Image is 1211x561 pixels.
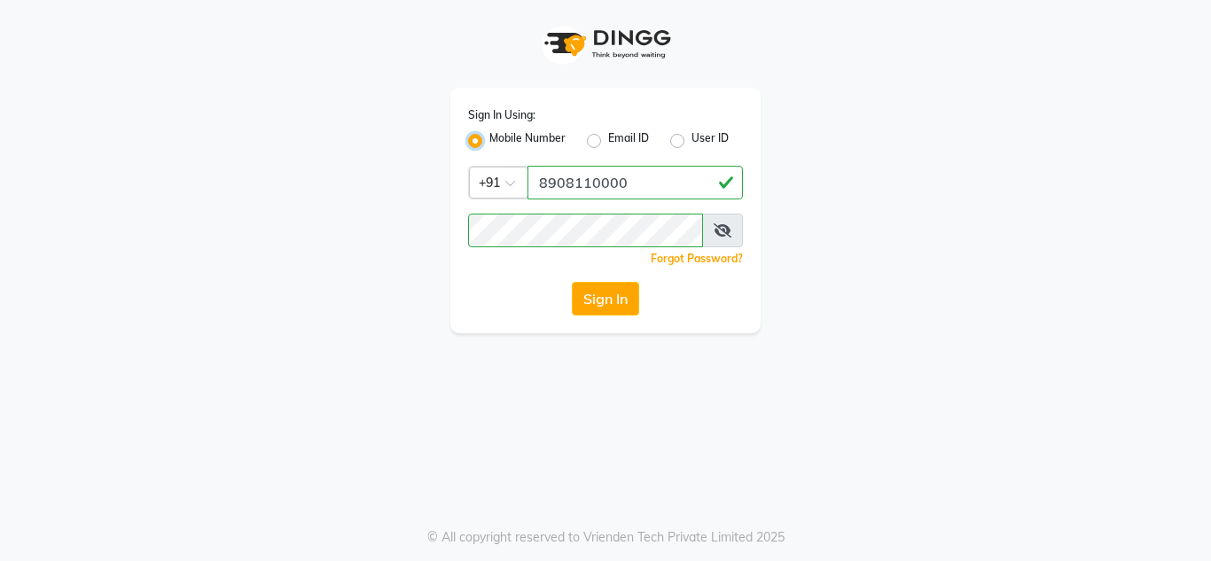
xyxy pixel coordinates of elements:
button: Sign In [572,282,639,316]
input: Username [468,214,703,247]
label: Email ID [608,130,649,152]
img: logo1.svg [535,18,676,70]
label: Mobile Number [489,130,566,152]
label: User ID [691,130,729,152]
label: Sign In Using: [468,107,535,123]
a: Forgot Password? [651,252,743,265]
input: Username [527,166,743,199]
